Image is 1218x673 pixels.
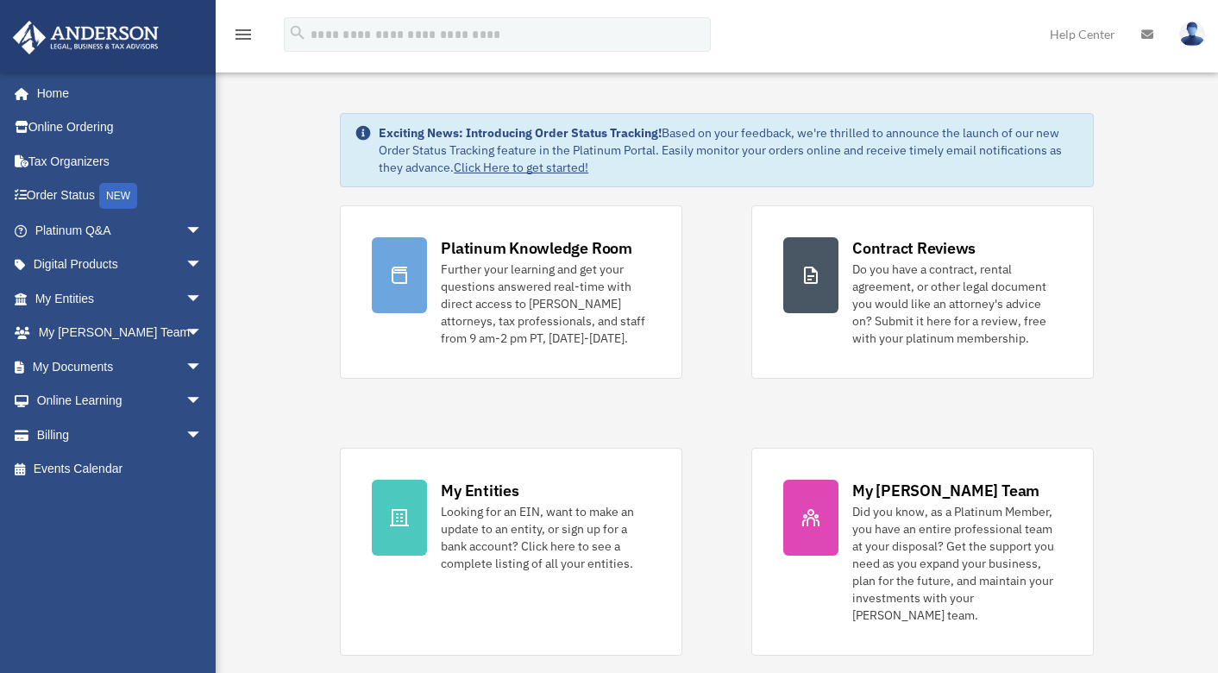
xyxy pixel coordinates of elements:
strong: Exciting News: Introducing Order Status Tracking! [379,125,662,141]
a: Billingarrow_drop_down [12,418,229,452]
div: Do you have a contract, rental agreement, or other legal document you would like an attorney's ad... [852,261,1062,347]
span: arrow_drop_down [185,248,220,283]
a: menu [233,30,254,45]
a: My [PERSON_NAME] Team Did you know, as a Platinum Member, you have an entire professional team at... [751,448,1094,656]
span: arrow_drop_down [185,316,220,351]
a: Platinum Q&Aarrow_drop_down [12,213,229,248]
a: Platinum Knowledge Room Further your learning and get your questions answered real-time with dire... [340,205,682,379]
span: arrow_drop_down [185,281,220,317]
i: search [288,23,307,42]
a: Events Calendar [12,452,229,487]
a: My Documentsarrow_drop_down [12,349,229,384]
a: Online Ordering [12,110,229,145]
div: Looking for an EIN, want to make an update to an entity, or sign up for a bank account? Click her... [441,503,650,572]
i: menu [233,24,254,45]
img: Anderson Advisors Platinum Portal [8,21,164,54]
a: Tax Organizers [12,144,229,179]
div: Contract Reviews [852,237,976,259]
a: My [PERSON_NAME] Teamarrow_drop_down [12,316,229,350]
a: My Entitiesarrow_drop_down [12,281,229,316]
div: Further your learning and get your questions answered real-time with direct access to [PERSON_NAM... [441,261,650,347]
div: My Entities [441,480,518,501]
span: arrow_drop_down [185,418,220,453]
img: User Pic [1179,22,1205,47]
a: Online Learningarrow_drop_down [12,384,229,418]
a: Order StatusNEW [12,179,229,214]
div: NEW [99,183,137,209]
a: Click Here to get started! [454,160,588,175]
a: My Entities Looking for an EIN, want to make an update to an entity, or sign up for a bank accoun... [340,448,682,656]
div: My [PERSON_NAME] Team [852,480,1039,501]
a: Digital Productsarrow_drop_down [12,248,229,282]
div: Platinum Knowledge Room [441,237,632,259]
span: arrow_drop_down [185,349,220,385]
span: arrow_drop_down [185,384,220,419]
div: Based on your feedback, we're thrilled to announce the launch of our new Order Status Tracking fe... [379,124,1079,176]
div: Did you know, as a Platinum Member, you have an entire professional team at your disposal? Get th... [852,503,1062,624]
span: arrow_drop_down [185,213,220,248]
a: Contract Reviews Do you have a contract, rental agreement, or other legal document you would like... [751,205,1094,379]
a: Home [12,76,220,110]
